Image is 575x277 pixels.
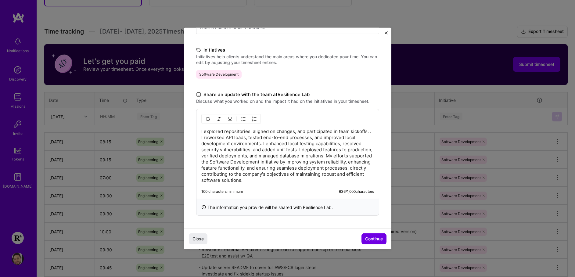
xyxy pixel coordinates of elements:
[192,236,204,242] span: Close
[201,189,243,194] div: 100 characters minimum
[196,21,379,34] input: Enter a Loom or other video link...
[365,236,383,242] span: Continue
[189,233,207,244] button: Close
[196,199,379,216] div: The information you provide will be shared with Resilience Lab .
[196,91,201,98] i: icon DocumentBlack
[196,91,379,98] label: Share an update with the team at Resilience Lab
[361,233,386,244] button: Continue
[196,46,379,54] label: Initiatives
[196,70,242,79] span: Software Development
[217,117,221,121] img: Italic
[241,117,246,121] img: UL
[196,54,379,65] label: Initiatives help clients understand the main areas where you dedicated your time. You can edit by...
[196,47,201,54] i: icon TagBlack
[236,115,237,123] img: Divider
[206,117,210,121] img: Bold
[201,128,374,183] p: I explored repositories, aligned on changes, and participated in team kickoffs. . I reworked API ...
[339,189,374,194] div: 636 / 1,000 characters
[252,117,257,121] img: OL
[385,31,388,38] button: Close
[228,117,232,121] img: Underline
[196,98,379,104] label: Discuss what you worked on and the impact it had on the initiatives in your timesheet.
[201,204,206,210] i: icon InfoBlack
